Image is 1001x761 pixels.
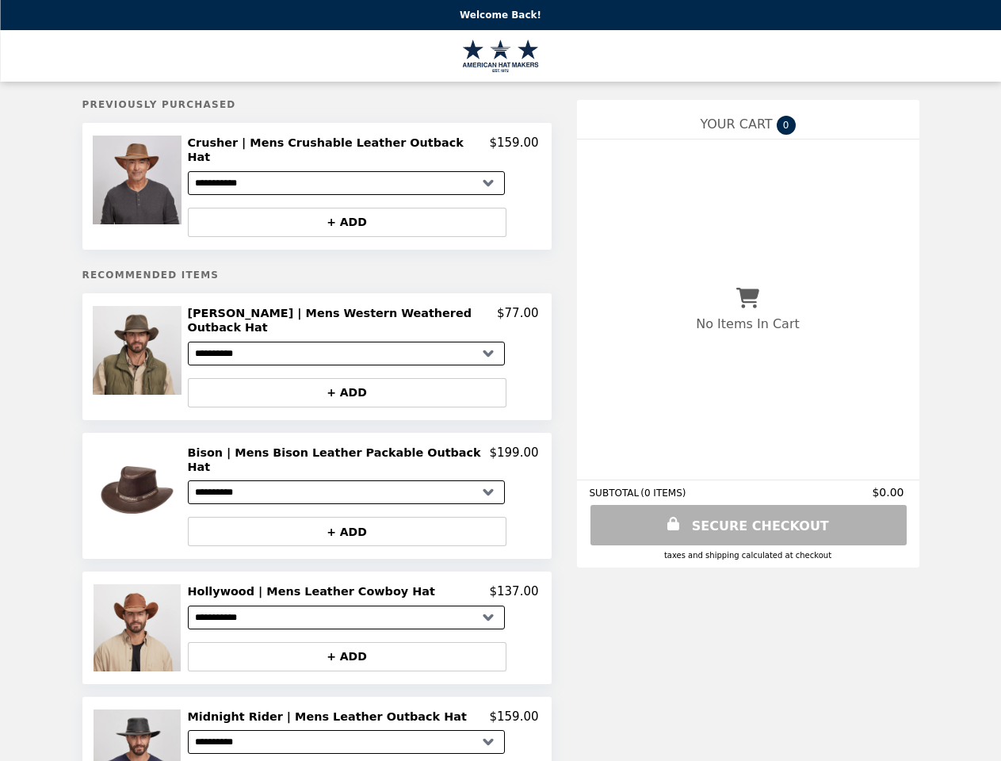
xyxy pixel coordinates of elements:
p: $77.00 [497,306,539,335]
p: No Items In Cart [696,316,799,331]
span: ( 0 ITEMS ) [640,488,686,499]
img: Brand Logo [463,40,538,72]
select: Select a product variant [188,606,505,629]
button: + ADD [188,517,506,546]
select: Select a product variant [188,171,505,195]
h2: Crusher | Mens Crushable Leather Outback Hat [188,136,490,165]
span: YOUR CART [700,117,772,132]
button: + ADD [188,208,506,237]
button: + ADD [188,378,506,407]
h2: Midnight Rider | Mens Leather Outback Hat [188,709,473,724]
p: $137.00 [489,584,538,598]
p: $159.00 [489,709,538,724]
select: Select a product variant [188,342,505,365]
h2: Hollywood | Mens Leather Cowboy Hat [188,584,441,598]
p: Welcome Back! [460,10,541,21]
h2: Bison | Mens Bison Leather Packable Outback Hat [188,446,490,475]
p: $199.00 [489,446,538,475]
span: $0.00 [872,486,906,499]
button: + ADD [188,642,506,671]
img: Hollywood | Mens Leather Cowboy Hat [94,584,184,671]
img: Crusher | Mens Crushable Leather Outback Hat [93,136,185,224]
h2: [PERSON_NAME] | Mens Western Weathered Outback Hat [188,306,498,335]
select: Select a product variant [188,480,505,504]
div: Taxes and Shipping calculated at checkout [590,551,907,560]
select: Select a product variant [188,730,505,754]
span: SUBTOTAL [590,488,641,499]
img: Irwin | Mens Western Weathered Outback Hat [93,306,185,395]
p: $159.00 [489,136,538,165]
h5: Recommended Items [82,270,552,281]
h5: Previously Purchased [82,99,552,110]
img: Bison | Mens Bison Leather Packable Outback Hat [93,446,185,534]
span: 0 [777,116,796,135]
